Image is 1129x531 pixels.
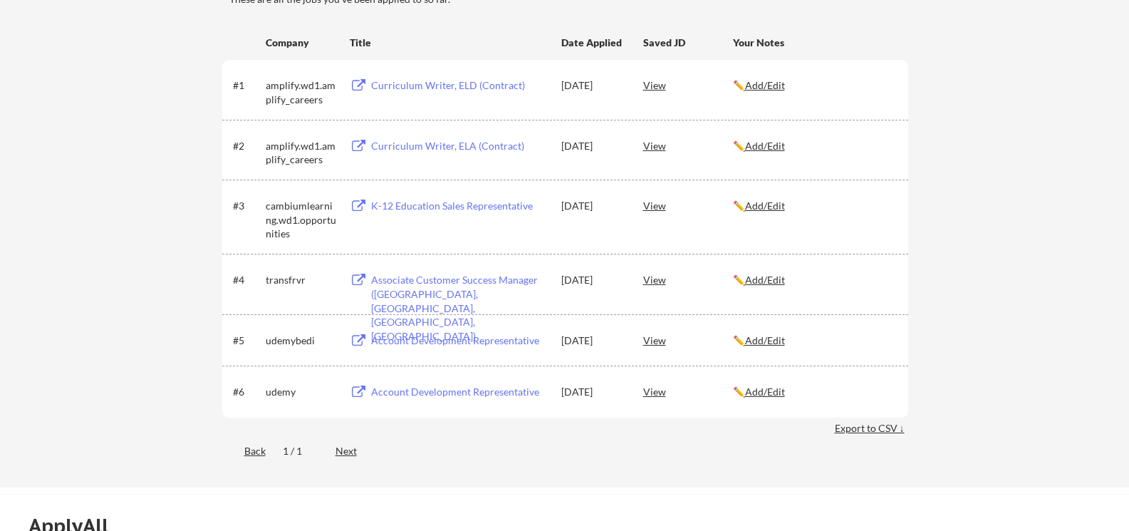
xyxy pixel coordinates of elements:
div: #2 [233,139,261,153]
u: Add/Edit [745,200,785,212]
div: View [643,192,733,218]
div: #1 [233,78,261,93]
div: [DATE] [561,139,624,153]
div: Associate Customer Success Manager ([GEOGRAPHIC_DATA], [GEOGRAPHIC_DATA], [GEOGRAPHIC_DATA], [GEO... [371,273,548,343]
u: Add/Edit [745,334,785,346]
div: Company [266,36,337,50]
div: amplify.wd1.amplify_careers [266,139,337,167]
div: Export to CSV ↓ [835,421,908,435]
div: transfrvr [266,273,337,287]
div: View [643,72,733,98]
div: ✏️ [733,334,895,348]
div: cambiumlearning.wd1.opportunities [266,199,337,241]
div: [DATE] [561,385,624,399]
div: View [643,327,733,353]
div: udemy [266,385,337,399]
div: Your Notes [733,36,895,50]
div: Account Development Representative [371,334,548,348]
u: Add/Edit [745,79,785,91]
div: Title [350,36,548,50]
div: Back [222,444,266,458]
div: Date Applied [561,36,624,50]
div: #4 [233,273,261,287]
div: Curriculum Writer, ELD (Contract) [371,78,548,93]
div: View [643,378,733,404]
u: Add/Edit [745,274,785,286]
div: [DATE] [561,78,624,93]
div: View [643,133,733,158]
div: ✏️ [733,78,895,93]
div: [DATE] [561,334,624,348]
u: Add/Edit [745,386,785,398]
div: ✏️ [733,385,895,399]
div: Saved JD [643,29,733,55]
div: #3 [233,199,261,213]
u: Add/Edit [745,140,785,152]
div: ✏️ [733,199,895,213]
div: udemybedi [266,334,337,348]
div: K-12 Education Sales Representative [371,199,548,213]
div: [DATE] [561,199,624,213]
div: Account Development Representative [371,385,548,399]
div: Next [335,444,373,458]
div: Curriculum Writer, ELA (Contract) [371,139,548,153]
div: 1 / 1 [283,444,318,458]
div: ✏️ [733,273,895,287]
div: View [643,267,733,292]
div: #6 [233,385,261,399]
div: ✏️ [733,139,895,153]
div: [DATE] [561,273,624,287]
div: #5 [233,334,261,348]
div: amplify.wd1.amplify_careers [266,78,337,106]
